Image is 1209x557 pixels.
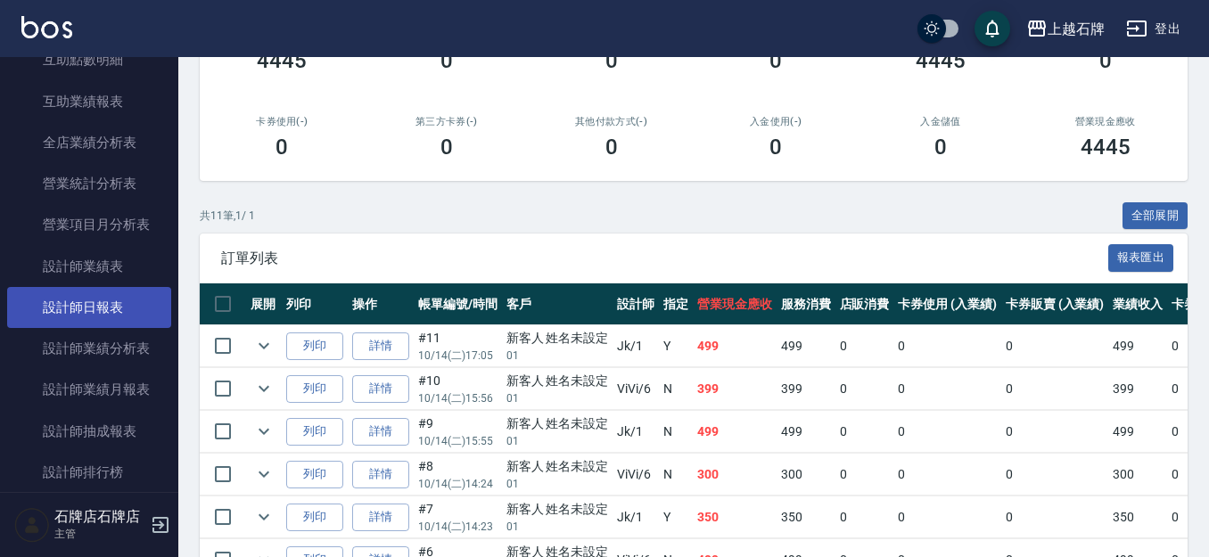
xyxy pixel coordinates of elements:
[893,454,1001,496] td: 0
[506,519,609,535] p: 01
[1099,48,1112,73] h3: 0
[257,48,307,73] h3: 4445
[659,283,693,325] th: 指定
[414,283,502,325] th: 帳單編號/時間
[1108,283,1167,325] th: 業績收入
[506,390,609,406] p: 01
[769,135,782,160] h3: 0
[975,11,1010,46] button: save
[7,411,171,452] a: 設計師抽成報表
[777,496,835,538] td: 350
[418,348,498,364] p: 10/14 (二) 17:05
[200,208,255,224] p: 共 11 筆, 1 / 1
[282,283,348,325] th: 列印
[893,283,1001,325] th: 卡券使用 (入業績)
[502,283,613,325] th: 客戶
[659,325,693,367] td: Y
[1108,411,1167,453] td: 499
[414,411,502,453] td: #9
[7,369,171,410] a: 設計師業績月報表
[352,418,409,446] a: 詳情
[613,368,659,410] td: ViVi /6
[693,325,777,367] td: 499
[506,457,609,476] div: 新客人 姓名未設定
[693,411,777,453] td: 499
[1123,202,1188,230] button: 全部展開
[506,500,609,519] div: 新客人 姓名未設定
[414,496,502,538] td: #7
[251,375,277,402] button: expand row
[7,452,171,493] a: 設計師排行榜
[1001,368,1109,410] td: 0
[1108,454,1167,496] td: 300
[777,283,835,325] th: 服務消費
[777,325,835,367] td: 499
[14,507,50,543] img: Person
[1019,11,1112,47] button: 上越石牌
[1108,496,1167,538] td: 350
[1108,325,1167,367] td: 499
[414,368,502,410] td: #10
[7,122,171,163] a: 全店業績分析表
[769,48,782,73] h3: 0
[1048,18,1105,40] div: 上越石牌
[1001,496,1109,538] td: 0
[693,496,777,538] td: 350
[7,246,171,287] a: 設計師業績表
[659,368,693,410] td: N
[693,368,777,410] td: 399
[7,81,171,122] a: 互助業績報表
[1108,368,1167,410] td: 399
[506,433,609,449] p: 01
[352,332,409,360] a: 詳情
[7,287,171,328] a: 設計師日報表
[506,348,609,364] p: 01
[715,116,837,127] h2: 入金使用(-)
[613,496,659,538] td: Jk /1
[414,454,502,496] td: #8
[1108,249,1174,266] a: 報表匯出
[893,411,1001,453] td: 0
[605,135,618,160] h3: 0
[1044,116,1166,127] h2: 營業現金應收
[7,163,171,204] a: 營業統計分析表
[893,368,1001,410] td: 0
[777,411,835,453] td: 499
[893,325,1001,367] td: 0
[1108,244,1174,272] button: 報表匯出
[418,519,498,535] p: 10/14 (二) 14:23
[835,325,894,367] td: 0
[613,283,659,325] th: 設計師
[440,135,453,160] h3: 0
[1001,411,1109,453] td: 0
[7,39,171,80] a: 互助點數明細
[934,135,947,160] h3: 0
[414,325,502,367] td: #11
[835,411,894,453] td: 0
[352,461,409,488] a: 詳情
[777,368,835,410] td: 399
[251,332,277,359] button: expand row
[352,504,409,531] a: 詳情
[777,454,835,496] td: 300
[54,526,145,542] p: 主管
[286,504,343,531] button: 列印
[550,116,672,127] h2: 其他付款方式(-)
[221,250,1108,267] span: 訂單列表
[1001,283,1109,325] th: 卡券販賣 (入業績)
[352,375,409,403] a: 詳情
[613,325,659,367] td: Jk /1
[221,116,343,127] h2: 卡券使用(-)
[893,496,1001,538] td: 0
[418,390,498,406] p: 10/14 (二) 15:56
[7,328,171,369] a: 設計師業績分析表
[835,368,894,410] td: 0
[916,48,966,73] h3: 4445
[276,135,288,160] h3: 0
[251,418,277,445] button: expand row
[286,332,343,360] button: 列印
[7,204,171,245] a: 營業項目月分析表
[21,16,72,38] img: Logo
[1001,454,1109,496] td: 0
[286,418,343,446] button: 列印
